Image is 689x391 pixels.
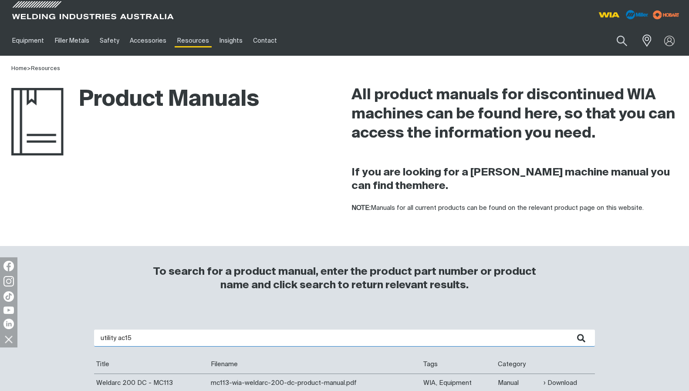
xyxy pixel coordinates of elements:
h3: To search for a product manual, enter the product part number or product name and click search to... [138,265,551,292]
img: TikTok [3,291,14,302]
a: Resources [31,66,60,71]
a: Home [11,66,27,71]
th: Title [94,355,209,374]
a: here. [422,181,448,191]
button: Search products [607,30,637,51]
img: Instagram [3,276,14,287]
a: Contact [248,26,282,56]
h1: Product Manuals [11,86,259,114]
th: Tags [421,355,496,374]
a: Insights [214,26,248,56]
strong: If you are looking for a [PERSON_NAME] machine manual you can find them [351,167,670,191]
a: Safety [95,26,125,56]
a: Filler Metals [49,26,94,56]
img: miller [650,8,682,21]
img: LinkedIn [3,319,14,329]
input: Enter search... [94,330,595,347]
img: Facebook [3,261,14,271]
h2: All product manuals for discontinued WIA machines can be found here, so that you can access the i... [351,86,678,143]
nav: Main [7,26,513,56]
span: > [27,66,31,71]
th: Category [496,355,541,374]
a: Equipment [7,26,49,56]
strong: NOTE: [351,205,371,211]
a: Resources [172,26,214,56]
a: Download [544,378,577,388]
img: hide socials [1,332,16,347]
a: Accessories [125,26,172,56]
img: YouTube [3,307,14,314]
th: Filename [209,355,421,374]
p: Manuals for all current products can be found on the relevant product page on this website. [351,203,678,213]
input: Product name or item number... [596,30,637,51]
